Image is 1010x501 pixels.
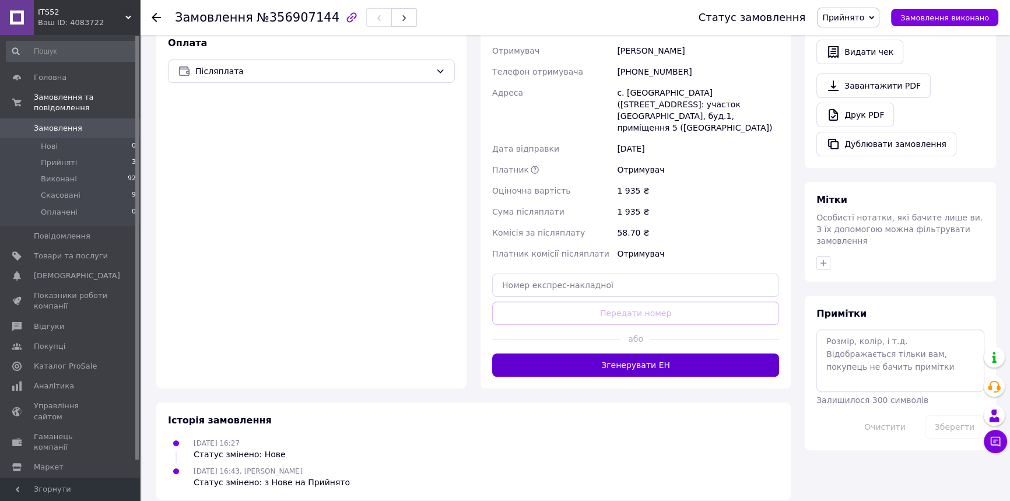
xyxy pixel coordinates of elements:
span: Оплачені [41,207,78,218]
input: Номер експрес-накладної [492,274,779,297]
span: або [621,333,650,345]
div: 1 935 ₴ [615,201,781,222]
input: Пошук [6,41,137,62]
span: Гаманець компанії [34,432,108,453]
span: 0 [132,207,136,218]
a: Завантажити PDF [816,73,931,98]
span: Адреса [492,88,523,97]
div: Повернутися назад [152,12,161,23]
span: Сума післяплати [492,207,564,216]
div: [PHONE_NUMBER] [615,61,781,82]
button: Згенерувати ЕН [492,353,779,377]
span: Головна [34,72,66,83]
span: Післяплата [195,65,431,78]
span: Дата відправки [492,144,559,153]
div: Статус змінено: Нове [194,449,286,460]
span: Маркет [34,462,64,472]
span: Управління сайтом [34,401,108,422]
span: Скасовані [41,190,80,201]
span: Отримувач [492,46,539,55]
div: Статус змінено: з Нове на Прийнято [194,477,350,488]
button: Чат з покупцем [984,430,1007,453]
span: Мітки [816,194,847,205]
span: Примітки [816,308,867,319]
span: Аналітика [34,381,74,391]
span: Замовлення виконано [900,13,989,22]
span: Комісія за післяплату [492,228,585,237]
div: [PERSON_NAME] [615,40,781,61]
span: Замовлення [175,10,253,24]
span: 9 [132,190,136,201]
span: [DATE] 16:27 [194,439,240,447]
button: Замовлення виконано [891,9,998,26]
div: Отримувач [615,159,781,180]
span: Повідомлення [34,231,90,241]
a: Друк PDF [816,103,894,127]
span: 0 [132,141,136,152]
span: Показники роботи компанії [34,290,108,311]
span: Покупці [34,341,65,352]
span: №356907144 [257,10,339,24]
span: Платник комісії післяплати [492,249,609,258]
span: Оплата [168,37,207,48]
div: Отримувач [615,243,781,264]
div: с. [GEOGRAPHIC_DATA] ([STREET_ADDRESS]: участок [GEOGRAPHIC_DATA], буд.1, приміщення 5 ([GEOGRAPH... [615,82,781,138]
span: Особисті нотатки, які бачите лише ви. З їх допомогою можна фільтрувати замовлення [816,213,983,246]
span: Залишилося 300 символів [816,395,928,405]
span: Відгуки [34,321,64,332]
span: Телефон отримувача [492,67,583,76]
span: Історія замовлення [168,415,272,426]
span: Оціночна вартість [492,186,570,195]
span: Нові [41,141,58,152]
span: Каталог ProSale [34,361,97,372]
div: Статус замовлення [699,12,806,23]
span: Прийняті [41,157,77,168]
span: Замовлення та повідомлення [34,92,140,113]
div: 58.70 ₴ [615,222,781,243]
span: Товари та послуги [34,251,108,261]
span: ITS52 [38,7,125,17]
div: [DATE] [615,138,781,159]
span: Виконані [41,174,77,184]
button: Дублювати замовлення [816,132,956,156]
span: Замовлення [34,123,82,134]
span: 3 [132,157,136,168]
span: Платник [492,165,529,174]
div: 1 935 ₴ [615,180,781,201]
button: Видати чек [816,40,903,64]
span: 92 [128,174,136,184]
div: Ваш ID: 4083722 [38,17,140,28]
span: Прийнято [822,13,864,22]
span: [DATE] 16:43, [PERSON_NAME] [194,467,302,475]
span: [DEMOGRAPHIC_DATA] [34,271,120,281]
